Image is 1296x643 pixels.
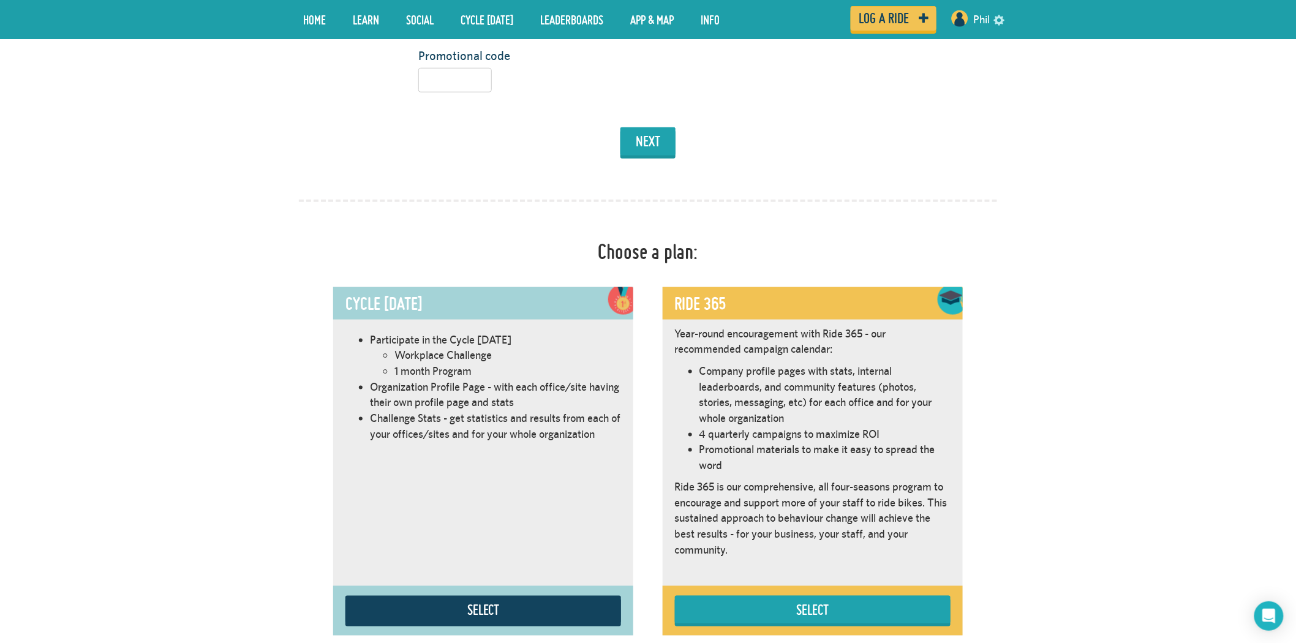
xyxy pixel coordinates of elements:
a: Home [294,4,335,35]
div: Open Intercom Messenger [1254,601,1284,631]
div: Ride 365 [663,287,963,320]
a: Info [691,4,729,35]
span: Log a ride [859,13,909,24]
img: User profile image [950,9,970,28]
p: Ride 365 is our comprehensive, all four-seasons program to encourage and support more of your sta... [675,479,951,558]
li: Workplace Challenge [394,347,621,363]
a: settings drop down toggle [994,13,1005,25]
li: Participate in the Cycle [DATE] [370,332,621,348]
a: Log a ride [851,6,936,31]
a: Social [397,4,443,35]
a: App & Map [621,4,683,35]
label: Promotional code [409,47,559,65]
li: Organization Profile Page - with each office/site having their own profile page and stats [370,379,621,410]
button: next [620,127,676,156]
li: Promotional materials to make it easy to spread the word [699,442,951,473]
p: Year-round encouragement with Ride 365 - our recommended campaign calendar: [675,326,951,357]
a: LEARN [344,4,388,35]
li: Challenge Stats - get statistics and results from each of your offices/sites and for your whole o... [370,410,621,442]
button: Select [345,596,621,623]
li: 4 quarterly campaigns to maximize ROI [699,426,951,442]
a: Phil [974,5,990,34]
button: Select [675,596,951,623]
a: Leaderboards [531,4,612,35]
li: 1 month Program [394,363,621,379]
a: Cycle [DATE] [451,4,522,35]
h1: Choose a plan: [598,239,698,264]
li: Company profile pages with stats, internal leaderboards, and community features (photos, stories,... [699,363,951,426]
div: Cycle [DATE] [333,287,633,320]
